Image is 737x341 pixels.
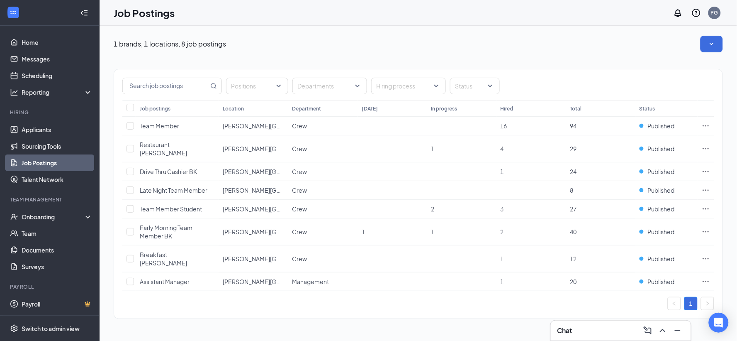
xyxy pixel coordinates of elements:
span: Management [292,278,329,285]
button: left [668,297,681,310]
svg: ComposeMessage [643,326,653,336]
svg: Minimize [673,326,683,336]
span: 29 [570,145,577,152]
span: Published [648,255,675,263]
span: Crew [292,186,307,194]
button: Minimize [671,324,684,337]
span: 2 [501,228,504,236]
svg: Ellipses [702,228,710,236]
span: [PERSON_NAME][GEOGRAPHIC_DATA] [223,278,331,285]
div: Location [223,105,244,112]
a: Applicants [22,121,92,138]
span: 24 [570,168,577,175]
span: Late Night Team Member [140,186,207,194]
td: BK Grove City [219,245,288,272]
div: Job postings [140,105,170,112]
span: [PERSON_NAME][GEOGRAPHIC_DATA] [223,186,331,194]
td: Crew [288,245,358,272]
svg: Ellipses [702,122,710,130]
td: BK Grove City [219,162,288,181]
svg: ChevronUp [658,326,668,336]
span: right [705,301,710,306]
span: Published [648,122,675,130]
a: Talent Network [22,171,92,188]
svg: Ellipses [702,186,710,194]
span: 16 [501,122,507,130]
svg: MagnifyingGlass [210,83,217,89]
span: Published [648,186,675,194]
td: Crew [288,200,358,218]
span: [PERSON_NAME][GEOGRAPHIC_DATA] [223,145,331,152]
td: BK Grove City [219,218,288,245]
div: Switch to admin view [22,324,80,333]
span: Published [648,145,675,153]
span: 94 [570,122,577,130]
td: Crew [288,135,358,162]
a: PayrollCrown [22,296,92,312]
a: Messages [22,51,92,67]
span: 1 [431,145,435,152]
li: Next Page [701,297,714,310]
div: PG [711,9,718,16]
td: Crew [288,117,358,135]
th: [DATE] [358,100,427,117]
li: Previous Page [668,297,681,310]
svg: Ellipses [702,145,710,153]
span: Restaurant [PERSON_NAME] [140,141,187,157]
a: Sourcing Tools [22,138,92,155]
a: 1 [685,297,697,310]
span: 1 [431,228,435,236]
td: Crew [288,181,358,200]
div: Reporting [22,88,93,96]
div: Onboarding [22,213,85,221]
span: Published [648,277,675,286]
svg: Collapse [80,9,88,17]
td: BK Grove City [219,117,288,135]
span: 12 [570,255,577,262]
button: right [701,297,714,310]
a: Surveys [22,258,92,275]
svg: WorkstreamLogo [9,8,17,17]
li: 1 [684,297,698,310]
p: 1 brands, 1 locations, 8 job postings [114,39,226,49]
h1: Job Postings [114,6,175,20]
a: Home [22,34,92,51]
td: Crew [288,218,358,245]
svg: Analysis [10,88,18,96]
svg: Ellipses [702,205,710,213]
span: 40 [570,228,577,236]
span: Crew [292,205,307,213]
td: BK Grove City [219,181,288,200]
svg: Ellipses [702,255,710,263]
span: Published [648,167,675,176]
svg: SmallChevronDown [708,40,716,48]
div: Open Intercom Messenger [709,313,729,333]
span: Team Member Student [140,205,202,213]
span: Crew [292,168,307,175]
span: Crew [292,228,307,236]
button: ChevronUp [656,324,669,337]
th: In progress [427,100,497,117]
button: SmallChevronDown [701,36,723,52]
span: Breakfast [PERSON_NAME] [140,251,187,267]
span: 4 [501,145,504,152]
span: 1 [501,278,504,285]
a: Documents [22,242,92,258]
span: Team Member [140,122,179,130]
input: Search job postings [123,78,209,94]
td: Crew [288,162,358,181]
div: Payroll [10,283,91,290]
th: Status [635,100,698,117]
h3: Chat [557,326,572,335]
span: 1 [501,168,504,175]
svg: Settings [10,324,18,333]
span: Crew [292,255,307,262]
td: Management [288,272,358,291]
td: BK Grove City [219,135,288,162]
svg: UserCheck [10,213,18,221]
span: 3 [501,205,504,213]
span: 1 [362,228,365,236]
span: 20 [570,278,577,285]
span: 8 [570,186,574,194]
span: 27 [570,205,577,213]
